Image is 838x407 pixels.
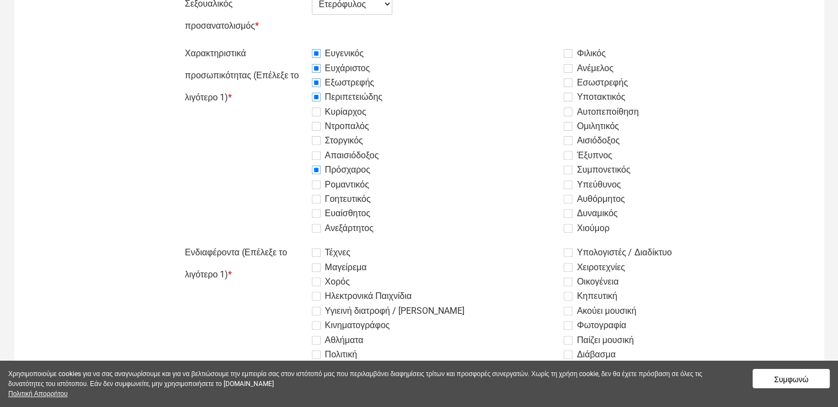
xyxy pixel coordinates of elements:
label: Φωτογραφία [564,319,626,332]
label: Αισιόδοξος [564,134,620,147]
label: Έξυπνος [564,149,612,162]
a: Πολιτική Απορρήτου [8,390,68,398]
label: Ευχάριστος [312,62,370,75]
label: Εσωστρεφής [564,76,628,89]
label: Τέχνες [312,246,350,259]
label: Παίζει μουσική [564,334,634,347]
label: Ρομαντικός [312,178,369,191]
button: Συμφωνώ [753,369,830,388]
label: Γοητευτικός [312,192,371,206]
label: Χειροτεχνίες [564,261,625,274]
label: Ανέμελος [564,62,613,75]
label: Ακούει μουσική [564,304,636,318]
label: Στοργικός [312,134,363,147]
label: Πολιτική [312,348,357,361]
label: Κυρίαρχος [312,105,366,119]
label: Ευαίσθητος [312,207,371,220]
label: Ομιλητικός [564,120,619,133]
label: Υπεύθυνος [564,178,621,191]
label: Χαρακτηριστικά προσωπικότητας (Επέλεξε το λιγότερο 1) [185,42,306,109]
label: Περιπετειώδης [312,90,383,104]
label: Συμπονετικός [564,163,630,176]
label: Πρόσχαρος [312,163,370,176]
label: Διάβασμα [564,348,615,361]
label: Αυτοπεποίθηση [564,105,639,119]
label: Οικογένεια [564,275,619,288]
label: Χορός [312,275,350,288]
label: Φιλικός [564,47,605,60]
label: Αθλήματα [312,334,364,347]
label: Κηπευτική [564,290,617,303]
label: Ευγενικός [312,47,364,60]
label: Χιούμορ [564,222,609,235]
label: Κινηματογράφος [312,319,390,332]
label: Ενδιαφέροντα (Επέλεξε το λιγότερο 1) [185,242,306,286]
label: Υπολογιστές / Διαδίκτυο [564,246,672,259]
label: Υποτακτικός [564,90,625,104]
label: Εξωστρεφής [312,76,375,89]
label: Αυθόρμητος [564,192,625,206]
label: Ντροπαλός [312,120,369,133]
label: Υγιεινή διατροφή / [PERSON_NAME] [312,304,464,318]
label: Μαγείρεμα [312,261,367,274]
label: Ανεξάρτητος [312,222,374,235]
label: Ηλεκτρονικά Παιχνίδια [312,290,412,303]
label: Δυναμικός [564,207,618,220]
label: Απαισιόδοξος [312,149,379,162]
